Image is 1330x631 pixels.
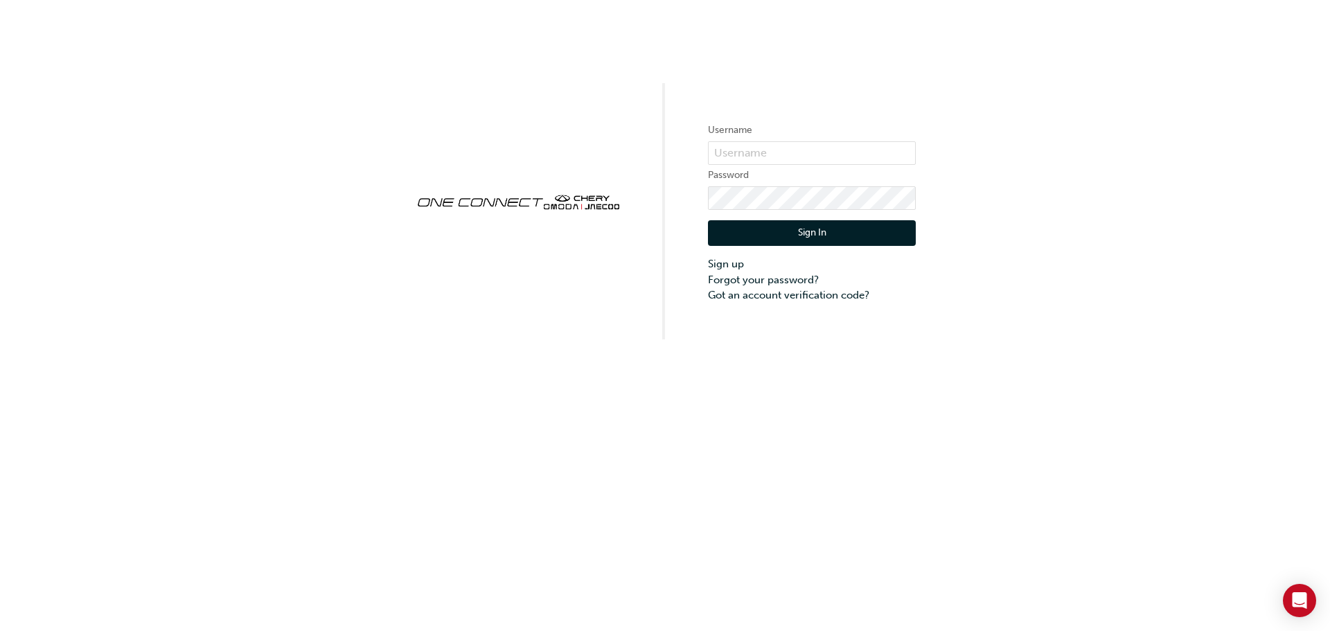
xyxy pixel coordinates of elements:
div: Open Intercom Messenger [1283,584,1316,617]
a: Sign up [708,256,916,272]
img: oneconnect [414,183,622,219]
button: Sign In [708,220,916,247]
label: Username [708,122,916,139]
label: Password [708,167,916,184]
a: Forgot your password? [708,272,916,288]
a: Got an account verification code? [708,287,916,303]
input: Username [708,141,916,165]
